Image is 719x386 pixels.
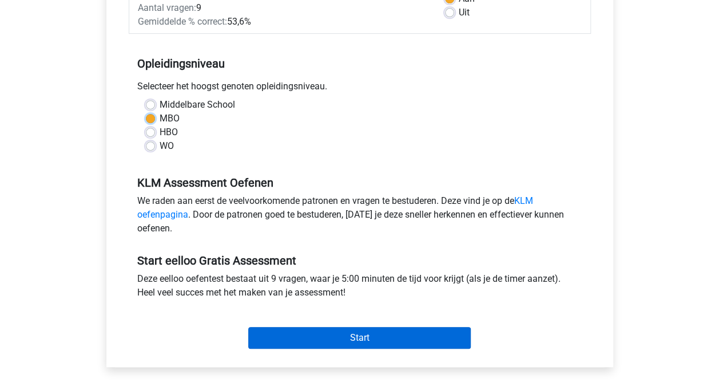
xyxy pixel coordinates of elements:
div: 9 [129,1,436,15]
div: Selecteer het hoogst genoten opleidingsniveau. [129,80,591,98]
h5: KLM Assessment Oefenen [137,176,582,190]
label: WO [160,139,174,153]
label: Middelbare School [160,98,235,112]
label: MBO [160,112,180,125]
span: Aantal vragen: [138,2,196,13]
label: Uit [459,6,470,19]
span: Gemiddelde % correct: [138,16,227,27]
h5: Opleidingsniveau [137,52,582,75]
div: We raden aan eerst de veelvoorkomende patronen en vragen te bestuderen. Deze vind je op de . Door... [129,194,591,240]
label: HBO [160,125,178,139]
div: 53,6% [129,15,436,29]
div: Deze eelloo oefentest bestaat uit 9 vragen, waar je 5:00 minuten de tijd voor krijgt (als je de t... [129,272,591,304]
input: Start [248,327,471,349]
h5: Start eelloo Gratis Assessment [137,254,582,267]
